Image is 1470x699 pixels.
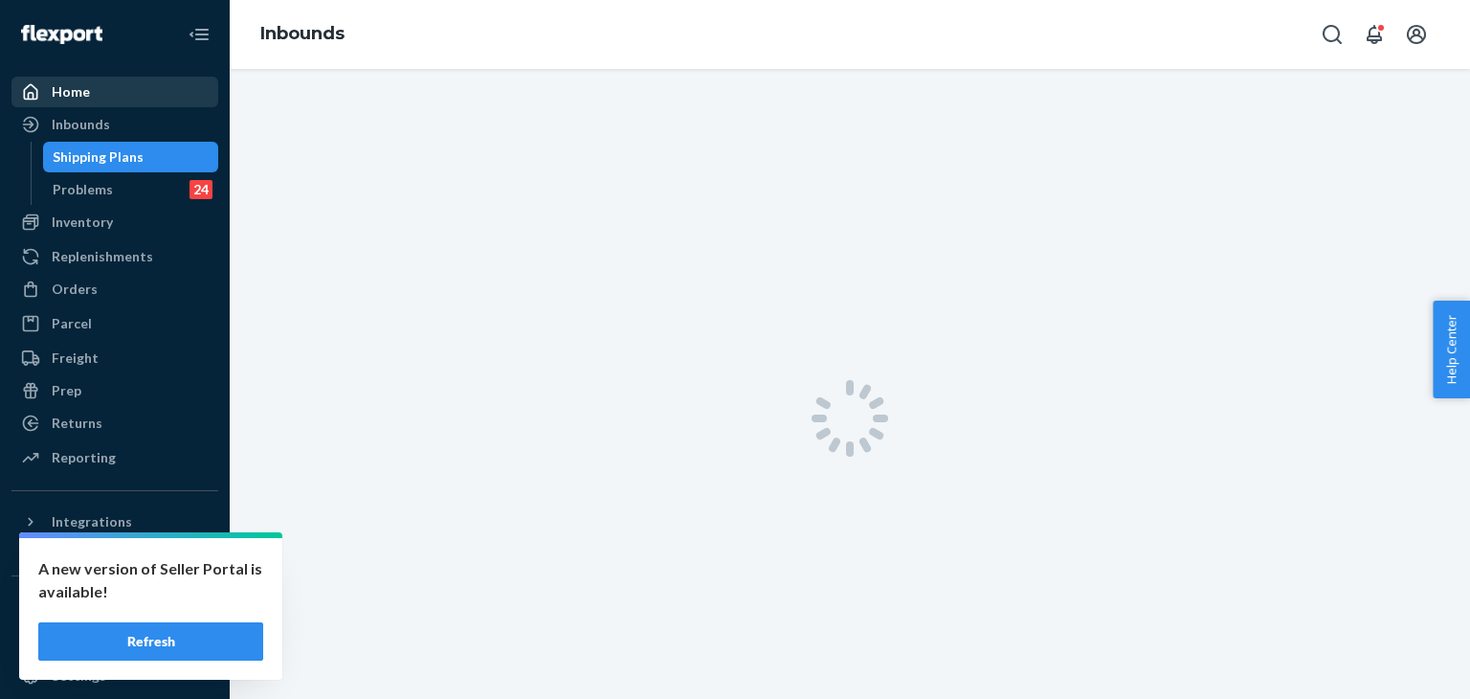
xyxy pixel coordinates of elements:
[52,280,98,299] div: Orders
[52,314,92,333] div: Parcel
[1355,15,1393,54] button: Open notifications
[11,207,218,237] a: Inventory
[43,174,219,205] a: Problems24
[11,77,218,107] a: Home
[11,109,218,140] a: Inbounds
[38,622,263,661] button: Refresh
[11,308,218,339] a: Parcel
[52,381,81,400] div: Prep
[52,115,110,134] div: Inbounds
[11,507,218,537] button: Integrations
[189,180,212,199] div: 24
[11,545,218,568] a: Add Integration
[245,7,360,62] ol: breadcrumbs
[43,142,219,172] a: Shipping Plans
[11,274,218,304] a: Orders
[11,375,218,406] a: Prep
[52,247,153,266] div: Replenishments
[52,512,132,531] div: Integrations
[52,349,99,368] div: Freight
[1313,15,1351,54] button: Open Search Box
[11,630,218,653] a: Add Fast Tag
[180,15,218,54] button: Close Navigation
[11,241,218,272] a: Replenishments
[1433,301,1470,398] button: Help Center
[21,25,102,44] img: Flexport logo
[38,557,263,603] p: A new version of Seller Portal is available!
[11,442,218,473] a: Reporting
[11,408,218,439] a: Returns
[260,23,345,44] a: Inbounds
[11,661,218,691] a: Settings
[52,448,116,467] div: Reporting
[52,82,90,101] div: Home
[52,213,113,232] div: Inventory
[53,180,113,199] div: Problems
[11,592,218,622] button: Fast Tags
[1397,15,1436,54] button: Open account menu
[11,343,218,373] a: Freight
[53,147,144,167] div: Shipping Plans
[52,414,102,433] div: Returns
